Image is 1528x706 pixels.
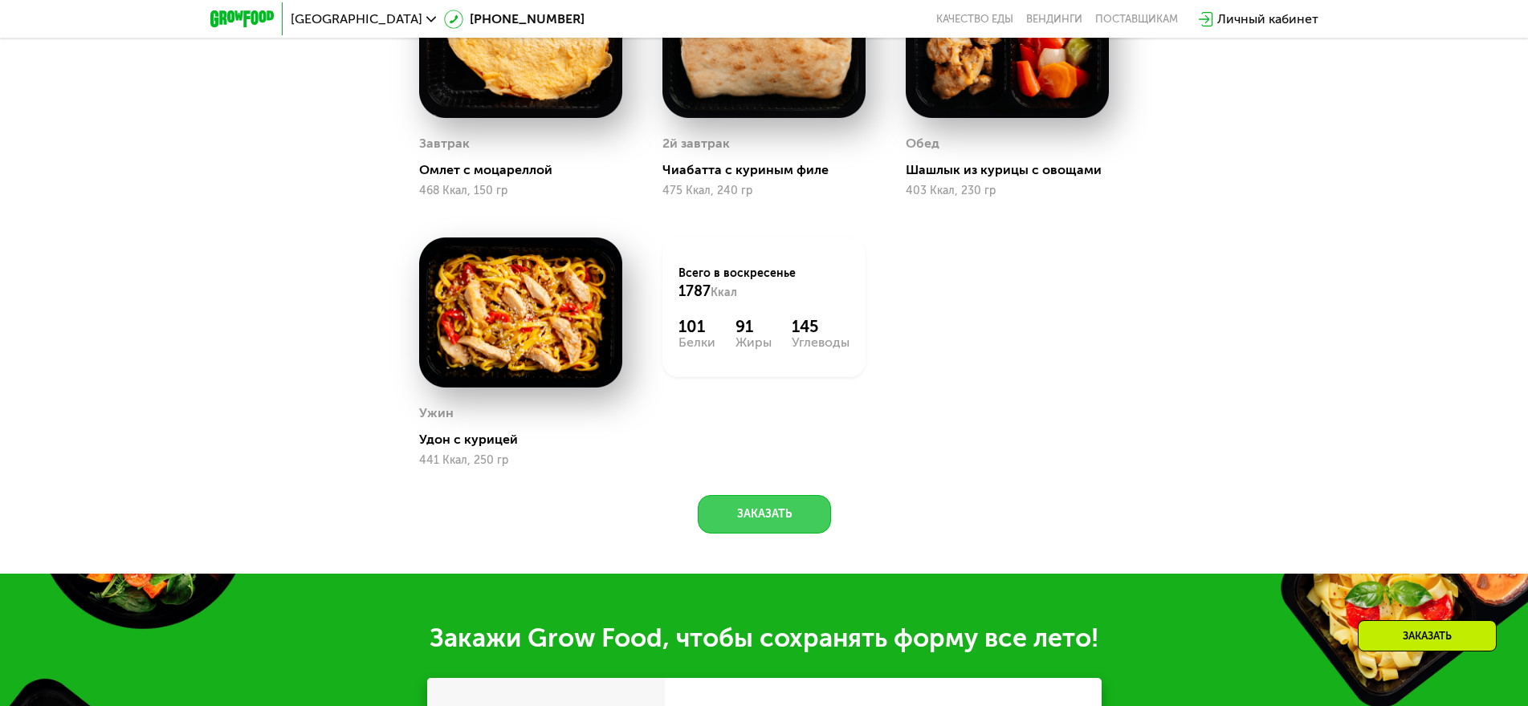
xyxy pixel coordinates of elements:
div: 145 [792,317,850,336]
div: 2й завтрак [662,132,730,156]
div: 101 [678,317,715,336]
div: Углеводы [792,336,850,349]
div: поставщикам [1095,13,1178,26]
div: 468 Ккал, 150 гр [419,185,622,197]
div: 475 Ккал, 240 гр [662,185,866,197]
div: Шашлык из курицы с овощами [906,162,1122,178]
div: Омлет с моцареллой [419,162,635,178]
a: Вендинги [1026,13,1082,26]
div: Заказать [1358,620,1497,651]
div: Личный кабинет [1217,10,1318,29]
a: Качество еды [936,13,1013,26]
a: [PHONE_NUMBER] [444,10,585,29]
span: Ккал [711,286,737,299]
span: [GEOGRAPHIC_DATA] [291,13,422,26]
div: Ужин [419,401,454,425]
div: 441 Ккал, 250 гр [419,454,622,467]
div: Обед [906,132,939,156]
div: 91 [735,317,772,336]
div: Чиабатта с куриным филе [662,162,878,178]
div: 403 Ккал, 230 гр [906,185,1109,197]
div: Удон с курицей [419,432,635,448]
div: Всего в воскресенье [678,266,850,301]
button: Заказать [698,495,831,534]
div: Завтрак [419,132,470,156]
span: 1787 [678,282,711,300]
div: Жиры [735,336,772,349]
div: Белки [678,336,715,349]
